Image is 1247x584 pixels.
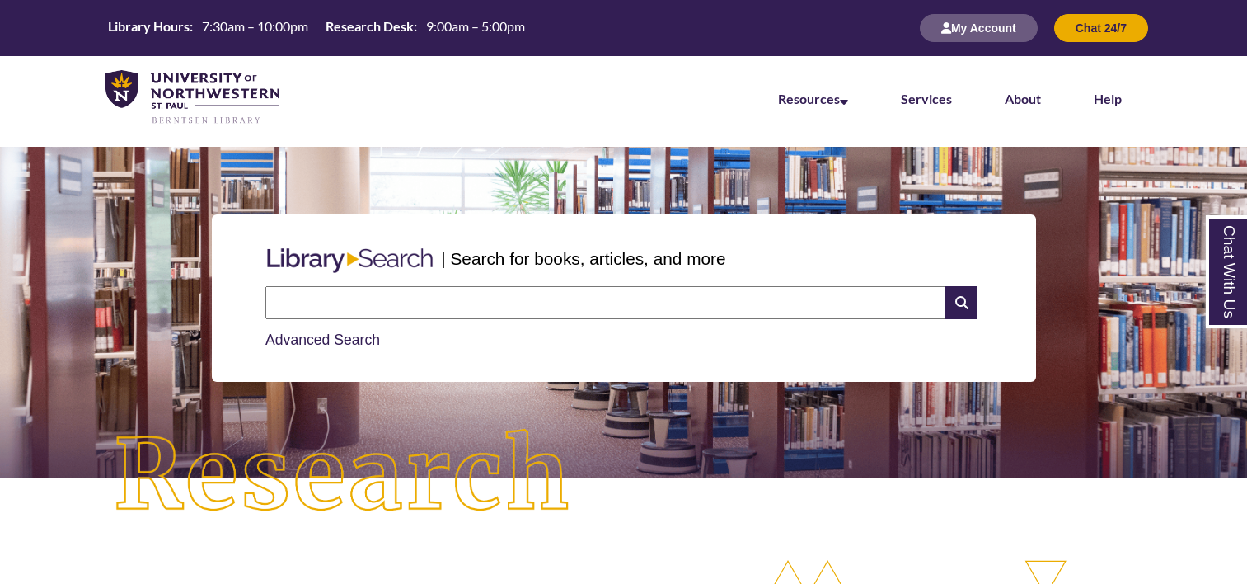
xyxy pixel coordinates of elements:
[901,91,952,106] a: Services
[920,14,1038,42] button: My Account
[945,286,977,319] i: Search
[441,246,725,271] p: | Search for books, articles, and more
[101,17,195,35] th: Library Hours:
[1054,14,1148,42] button: Chat 24/7
[1005,91,1041,106] a: About
[259,242,441,280] img: Libary Search
[63,379,624,574] img: Research
[778,91,848,106] a: Resources
[1094,91,1122,106] a: Help
[101,17,532,38] table: Hours Today
[265,332,380,348] a: Advanced Search
[101,17,532,40] a: Hours Today
[319,17,420,35] th: Research Desk:
[920,21,1038,35] a: My Account
[426,18,525,34] span: 9:00am – 5:00pm
[202,18,308,34] span: 7:30am – 10:00pm
[1054,21,1148,35] a: Chat 24/7
[105,70,279,125] img: UNWSP Library Logo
